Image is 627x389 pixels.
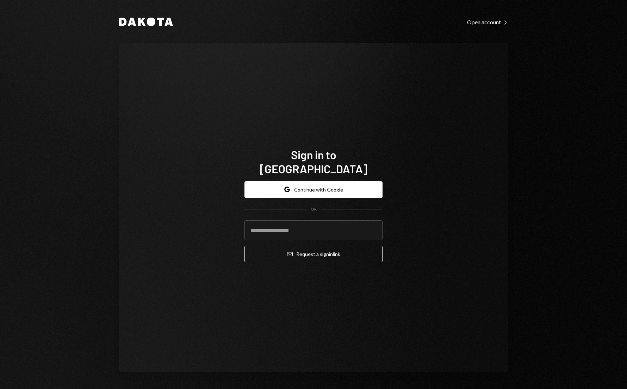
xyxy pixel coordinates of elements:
[244,181,383,198] button: Continue with Google
[311,206,317,212] div: OR
[467,19,508,26] div: Open account
[244,246,383,262] button: Request a signinlink
[244,148,383,176] h1: Sign in to [GEOGRAPHIC_DATA]
[467,18,508,26] a: Open account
